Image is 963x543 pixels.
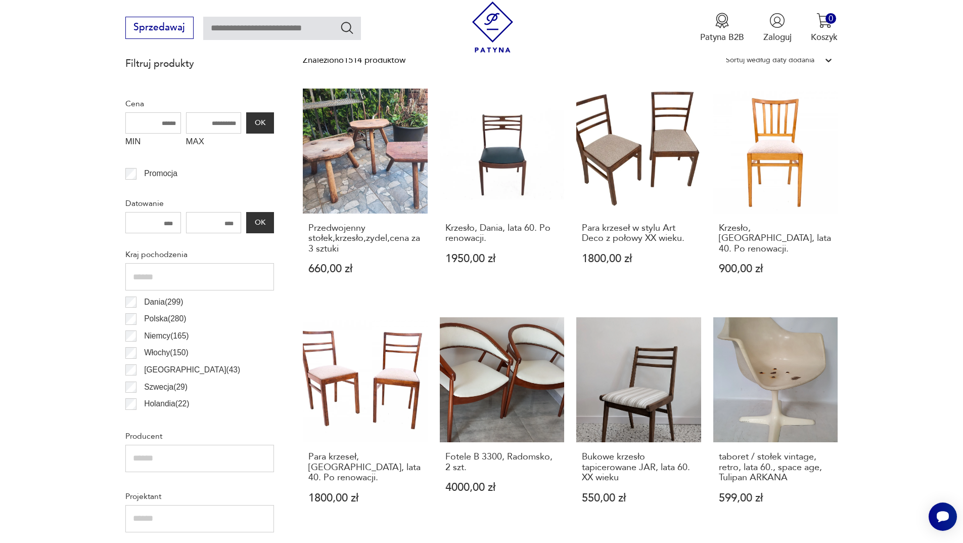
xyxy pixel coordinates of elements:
h3: Krzesło, [GEOGRAPHIC_DATA], lata 40. Po renowacji. [719,223,833,254]
p: Włochy ( 150 ) [144,346,189,359]
a: Bukowe krzesło tapicerowane JAR, lata 60. XX wiekuBukowe krzesło tapicerowane JAR, lata 60. XX wi... [576,317,701,527]
a: taboret / stołek vintage, retro, lata 60., space age, Tulipan ARKANAtaboret / stołek vintage, ret... [713,317,838,527]
a: Przedwojenny stołek,krzesło,zydel,cena za 3 sztukiPrzedwojenny stołek,krzesło,zydel,cena za 3 szt... [303,89,428,298]
p: Filtruj produkty [125,57,274,70]
button: Patyna B2B [700,13,744,43]
button: Zaloguj [763,13,792,43]
p: 599,00 zł [719,493,833,504]
a: Sprzedawaj [125,24,194,32]
h3: Krzesło, Dania, lata 60. Po renowacji. [445,223,559,244]
div: Sortuj według daty dodania [726,54,814,67]
button: OK [246,212,273,233]
p: Polska ( 280 ) [144,312,186,325]
p: Patyna B2B [700,31,744,43]
p: Zaloguj [763,31,792,43]
h3: Para krzeseł, [GEOGRAPHIC_DATA], lata 40. Po renowacji. [308,452,422,483]
p: Koszyk [811,31,838,43]
p: Producent [125,430,274,443]
img: Ikona medalu [714,13,730,28]
img: Ikonka użytkownika [769,13,785,28]
p: Dania ( 299 ) [144,296,183,309]
p: [GEOGRAPHIC_DATA] ( 43 ) [144,363,240,377]
h3: taboret / stołek vintage, retro, lata 60., space age, Tulipan ARKANA [719,452,833,483]
p: 1800,00 zł [308,493,422,504]
button: 0Koszyk [811,13,838,43]
p: Kraj pochodzenia [125,248,274,261]
h3: Przedwojenny stołek,krzesło,zydel,cena za 3 sztuki [308,223,422,254]
p: Promocja [144,167,177,180]
p: Czechy ( 21 ) [144,414,185,428]
h3: Para krzeseł w stylu Art Deco z połowy XX wieku. [582,223,696,244]
p: Projektant [125,490,274,503]
p: Cena [125,97,274,110]
a: Para krzeseł, Polska, lata 40. Po renowacji.Para krzeseł, [GEOGRAPHIC_DATA], lata 40. Po renowacj... [303,317,428,527]
p: Niemcy ( 165 ) [144,329,189,343]
h3: Fotele B 3300, Radomsko, 2 szt. [445,452,559,473]
p: 4000,00 zł [445,482,559,493]
button: OK [246,112,273,134]
img: Patyna - sklep z meblami i dekoracjami vintage [467,2,518,53]
p: 550,00 zł [582,493,696,504]
button: Sprzedawaj [125,17,194,39]
a: Krzesło, Dania, lata 60. Po renowacji.Krzesło, Dania, lata 60. Po renowacji.1950,00 zł [440,89,565,298]
p: Holandia ( 22 ) [144,397,189,410]
a: Ikona medaluPatyna B2B [700,13,744,43]
button: Szukaj [340,20,354,35]
div: Znaleziono 1514 produktów [303,54,405,67]
a: Fotele B 3300, Radomsko, 2 szt.Fotele B 3300, Radomsko, 2 szt.4000,00 zł [440,317,565,527]
p: 900,00 zł [719,264,833,274]
h3: Bukowe krzesło tapicerowane JAR, lata 60. XX wieku [582,452,696,483]
p: Szwecja ( 29 ) [144,381,188,394]
p: 1950,00 zł [445,254,559,264]
a: Para krzeseł w stylu Art Deco z połowy XX wieku.Para krzeseł w stylu Art Deco z połowy XX wieku.1... [576,89,701,298]
a: Krzesło, Polska, lata 40. Po renowacji.Krzesło, [GEOGRAPHIC_DATA], lata 40. Po renowacji.900,00 zł [713,89,838,298]
p: 660,00 zł [308,264,422,274]
label: MAX [186,134,242,153]
iframe: Smartsupp widget button [929,503,957,531]
p: Datowanie [125,197,274,210]
p: 1800,00 zł [582,254,696,264]
label: MIN [125,134,181,153]
div: 0 [826,13,836,24]
img: Ikona koszyka [816,13,832,28]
